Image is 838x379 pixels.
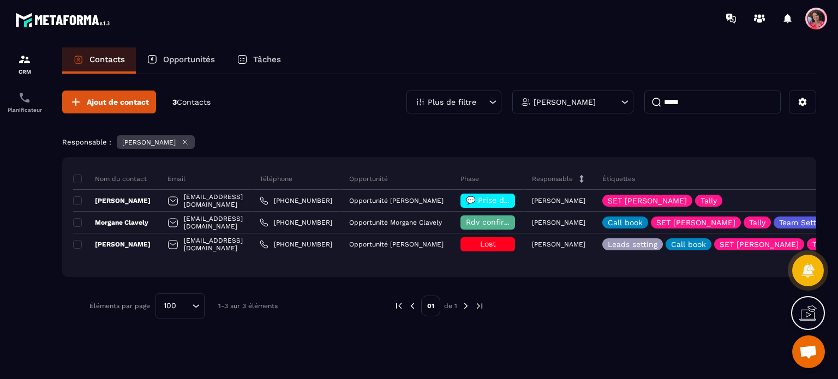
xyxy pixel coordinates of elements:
p: de 1 [444,302,457,310]
p: 01 [421,296,440,316]
img: formation [18,53,31,66]
p: [PERSON_NAME] [532,219,585,226]
p: [PERSON_NAME] [532,197,585,204]
p: 3 [172,97,211,107]
p: [PERSON_NAME] [532,240,585,248]
a: formationformationCRM [3,45,46,83]
span: 💬 Prise de contact effectué [466,196,574,204]
p: Plus de filtre [428,98,476,106]
p: Opportunité Morgane Clavely [349,219,442,226]
span: Rdv confirmé ✅ [466,218,528,226]
p: SET [PERSON_NAME] [656,219,735,226]
div: Ouvrir le chat [792,335,825,368]
img: next [475,301,484,311]
p: Éléments par page [89,302,150,310]
p: Responsable [532,175,573,183]
a: Opportunités [136,47,226,74]
p: Tâches [253,55,281,64]
p: Étiquettes [602,175,635,183]
span: Contacts [177,98,211,106]
img: next [461,301,471,311]
p: Email [167,175,185,183]
p: 1-3 sur 3 éléments [218,302,278,310]
p: [PERSON_NAME] [534,98,596,106]
img: scheduler [18,91,31,104]
p: Téléphone [260,175,292,183]
a: schedulerschedulerPlanificateur [3,83,46,121]
span: 100 [160,300,180,312]
p: Tally [701,197,717,204]
a: Tâches [226,47,292,74]
p: Opportunité [PERSON_NAME] [349,240,444,248]
p: SET [PERSON_NAME] [720,240,799,248]
img: prev [394,301,404,311]
p: Morgane Clavely [73,218,148,227]
p: Contacts [89,55,125,64]
p: Call book [608,219,643,226]
span: Ajout de contact [87,97,149,107]
p: Team Setting [779,219,827,226]
p: CRM [3,69,46,75]
p: Tally [812,240,829,248]
a: [PHONE_NUMBER] [260,240,332,249]
p: Opportunité [PERSON_NAME] [349,197,444,204]
p: Opportunité [349,175,388,183]
p: Call book [671,240,706,248]
p: [PERSON_NAME] [73,196,151,205]
a: [PHONE_NUMBER] [260,196,332,205]
span: Lost [480,239,496,248]
p: Leads setting [608,240,657,248]
a: Contacts [62,47,136,74]
p: Responsable : [62,138,111,146]
p: Nom du contact [73,175,147,183]
a: [PHONE_NUMBER] [260,218,332,227]
p: Planificateur [3,107,46,113]
input: Search for option [180,300,189,312]
p: Phase [460,175,479,183]
p: [PERSON_NAME] [73,240,151,249]
p: Tally [749,219,765,226]
button: Ajout de contact [62,91,156,113]
p: SET [PERSON_NAME] [608,197,687,204]
p: Opportunités [163,55,215,64]
img: prev [408,301,417,311]
p: [PERSON_NAME] [122,139,176,146]
img: logo [15,10,113,30]
div: Search for option [155,293,205,318]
